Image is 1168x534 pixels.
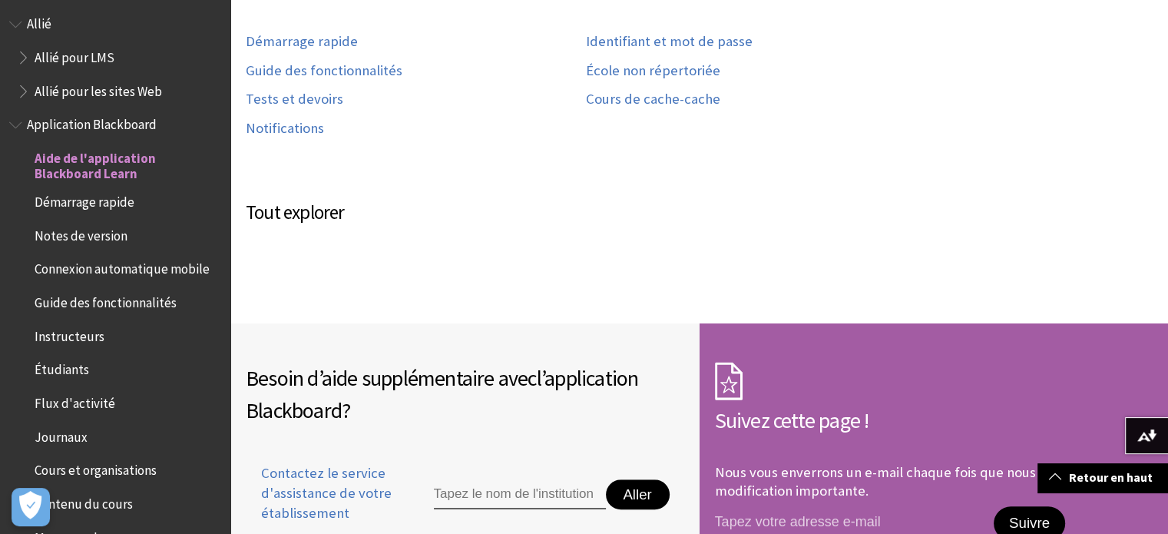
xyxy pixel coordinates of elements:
[715,463,1142,499] font: Nous vous enverrons un e-mail chaque fois que nous apporterons une modification importante.
[246,62,402,80] a: Guide des fonctionnalités
[27,15,51,32] font: Allié
[1009,515,1050,531] font: Suivre
[35,328,104,345] font: Instructeurs
[35,150,156,182] font: Aide de l'application Blackboard Learn
[9,12,221,104] nav: Plan du livre pour l'anthologie Ally Help
[1069,469,1153,485] font: Retour en haut
[35,194,134,211] font: Démarrage rapide
[35,49,114,66] font: Allié pour LMS
[246,32,358,50] font: Démarrage rapide
[715,406,869,434] font: Suivez cette page !
[246,364,537,392] font: Besoin d’aide supplémentaire avec
[606,479,670,510] button: Aller
[434,479,606,510] input: Tapez le nom de l'institution pour obtenir de l'aide
[715,362,743,400] img: Icône d'abonnement
[35,395,115,412] font: Flux d'activité
[342,396,350,424] font: ?
[246,33,358,51] a: Démarrage rapide
[35,429,88,446] font: Journaux
[586,61,720,79] font: École non répertoriée
[586,91,720,108] a: Cours de cache-cache
[246,120,324,138] a: Notifications
[586,32,753,50] font: Identifiant et mot de passe
[35,227,127,244] font: Notes de version
[35,496,133,512] font: Contenu du cours
[1037,463,1168,492] a: Retour en haut
[246,119,324,137] font: Notifications
[35,294,177,311] font: Guide des fonctionnalités
[246,200,345,224] font: Tout explorer
[586,33,753,51] a: Identifiant et mot de passe
[35,462,157,479] font: Cours et organisations
[261,464,392,522] font: Contactez le service d'assistance de votre établissement
[623,486,651,502] font: Aller
[35,83,162,100] font: Allié pour les sites Web
[246,61,402,79] font: Guide des fonctionnalités
[246,91,343,108] a: Tests et devoirs
[35,260,210,277] font: Connexion automatique mobile
[586,62,720,80] a: École non répertoriée
[246,90,343,108] font: Tests et devoirs
[12,488,50,526] button: Ouvrir le centre de préférences
[35,361,89,378] font: Étudiants
[27,116,157,133] font: Application Blackboard
[586,90,720,108] font: Cours de cache-cache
